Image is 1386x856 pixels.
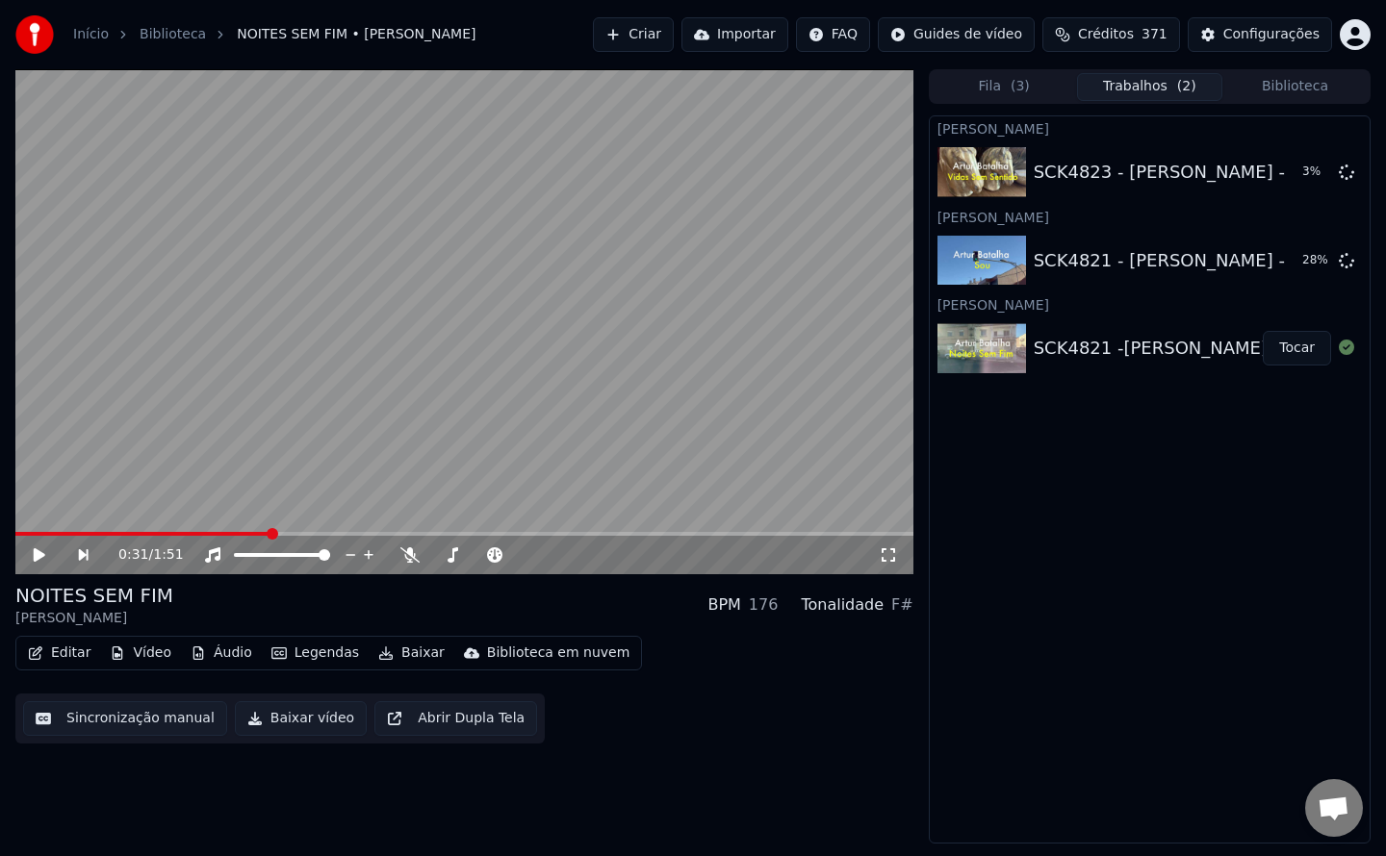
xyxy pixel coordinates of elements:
[23,701,227,736] button: Sincronização manual
[932,73,1077,101] button: Fila
[102,640,179,667] button: Vídeo
[1302,253,1331,268] div: 28 %
[1142,25,1168,44] span: 371
[796,17,870,52] button: FAQ
[15,609,173,628] div: [PERSON_NAME]
[1305,779,1363,837] div: Open chat
[1263,331,1331,365] button: Tocar
[20,640,98,667] button: Editar
[1078,25,1134,44] span: Créditos
[930,116,1370,139] div: [PERSON_NAME]
[801,593,884,617] div: Tonalidade
[1042,17,1180,52] button: Créditos371
[749,593,779,617] div: 176
[707,593,740,617] div: BPM
[15,582,173,609] div: NOITES SEM FIM
[73,25,109,44] a: Início
[891,593,913,617] div: F#
[1222,73,1368,101] button: Biblioteca
[153,545,183,565] span: 1:51
[1077,73,1222,101] button: Trabalhos
[15,15,54,54] img: youka
[140,25,206,44] a: Biblioteca
[374,701,537,736] button: Abrir Dupla Tela
[1011,77,1030,96] span: ( 3 )
[183,640,260,667] button: Áudio
[681,17,788,52] button: Importar
[235,701,367,736] button: Baixar vídeo
[73,25,476,44] nav: breadcrumb
[1034,247,1328,274] div: SCK4821 - [PERSON_NAME] - SOU
[1223,25,1320,44] div: Configurações
[1302,164,1331,180] div: 3 %
[118,545,148,565] span: 0:31
[264,640,367,667] button: Legendas
[371,640,452,667] button: Baixar
[1177,77,1196,96] span: ( 2 )
[487,643,630,663] div: Biblioteca em nuvem
[930,292,1370,315] div: [PERSON_NAME]
[930,205,1370,228] div: [PERSON_NAME]
[593,17,674,52] button: Criar
[1188,17,1332,52] button: Configurações
[237,25,475,44] span: NOITES SEM FIM • [PERSON_NAME]
[118,545,165,565] div: /
[878,17,1035,52] button: Guides de vídeo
